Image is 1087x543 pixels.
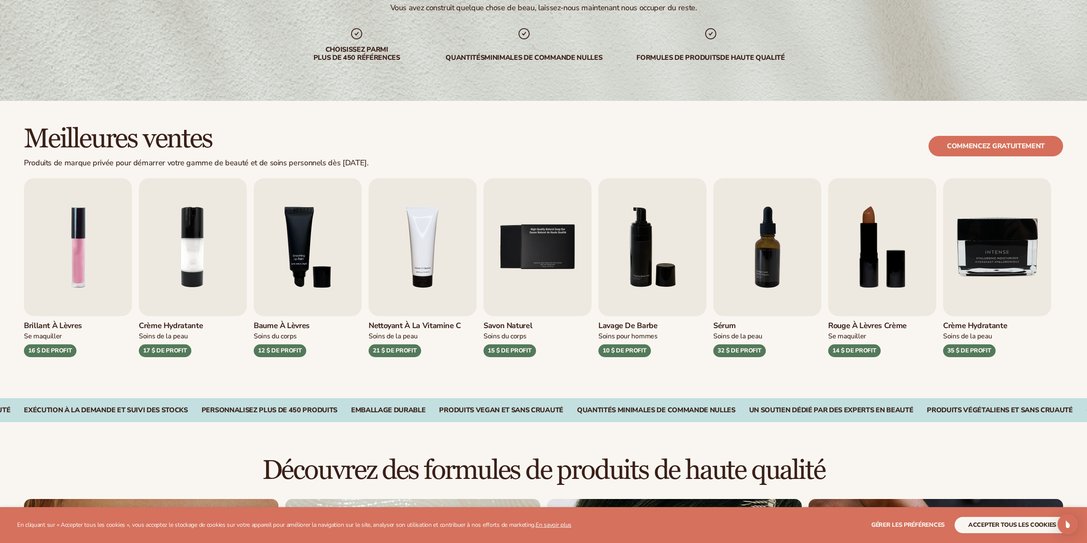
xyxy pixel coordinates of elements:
font: PRODUITS VEGAN ET SANS CRUAUTÉ [439,405,563,415]
font: Exécution à la demande et suivi des stocks [24,405,188,415]
font: Brillant à lèvres [24,320,82,331]
font: 21 $ DE PROFIT [373,346,416,355]
font: Soins de la peau [369,332,418,341]
font: Sérum [713,320,735,331]
font: Choisissez parmi [325,45,388,54]
a: 5 / 9 [483,178,592,357]
font: Savon naturel [483,320,532,331]
font: UN SOUTIEN DÉDIÉ PAR DES EXPERTS EN BEAUTÉ [749,405,914,415]
font: 14 $ DE PROFIT [832,346,876,355]
font: 15 $ DE PROFIT [488,346,531,355]
font: Baume à lèvres [254,320,310,331]
font: Soins du corps [254,332,297,341]
font: Soins pour hommes [598,332,658,341]
font: Vous avez construit quelque chose de beau, laissez-nous maintenant nous occuper du reste. [390,3,697,13]
font: accepter tous les cookies [968,521,1056,529]
font: Soins de la peau [943,332,992,341]
font: Formules de produits [636,53,720,62]
a: 7 / 9 [713,178,821,357]
font: plus de 450 références [314,53,400,62]
font: 35 $ ​​DE PROFIT [947,346,991,355]
div: Ouvrir Intercom Messenger [1058,514,1078,534]
font: Produits végétaliens et sans cruauté [927,405,1072,415]
font: EMBALLAGE DURABLE [351,405,426,415]
a: 4 / 9 [369,178,477,357]
a: 1 / 9 [24,178,132,357]
a: Commencez gratuitement [929,136,1063,156]
font: Meilleures ventes [24,122,212,156]
font: Nettoyant à la vitamine C [369,320,461,331]
font: Quantités [445,53,484,62]
a: 2 / 9 [139,178,247,357]
font: 17 $ DE PROFIT [143,346,187,355]
font: Soins de la peau [713,332,762,341]
a: 8 / 9 [828,178,936,357]
font: Découvrez des formules de produits de haute qualité [262,454,825,487]
button: Gérer les préférences [871,517,945,533]
font: Soins du corps [483,332,527,341]
font: de haute qualité [720,53,785,62]
font: En cliquant sur « Accepter tous les cookies », vous acceptez le stockage de cookies sur votre app... [17,521,536,529]
button: accepter tous les cookies [955,517,1070,533]
font: Rouge à lèvres crème [828,320,907,331]
font: Produits de marque privée pour démarrer votre gamme de beauté et de soins personnels dès [DATE]. [24,158,368,168]
font: Se maquiller [828,332,866,341]
font: Lavage de barbe [598,320,658,331]
a: 9 / 9 [943,178,1051,357]
font: Quantités minimales de commande nulles [577,405,735,415]
font: Gérer les préférences [871,521,945,529]
font: 16 $ DE PROFIT [28,346,72,355]
font: minimales de commande nulles [484,53,602,62]
font: 32 $ DE PROFIT [718,346,761,355]
font: Soins de la peau [139,332,188,341]
a: En savoir plus [536,521,571,529]
a: 6 / 9 [598,178,706,357]
font: Commencez gratuitement [947,141,1045,151]
a: 3 / 9 [254,178,362,357]
font: PERSONNALISEZ PLUS DE 450 PRODUITS [202,405,337,415]
font: Crème hydratante [943,320,1007,331]
font: 12 $ DE PROFIT [258,346,302,355]
font: Se maquiller [24,332,62,341]
font: Crème hydratante [139,320,203,331]
font: 10 $ DE PROFIT [603,346,646,355]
